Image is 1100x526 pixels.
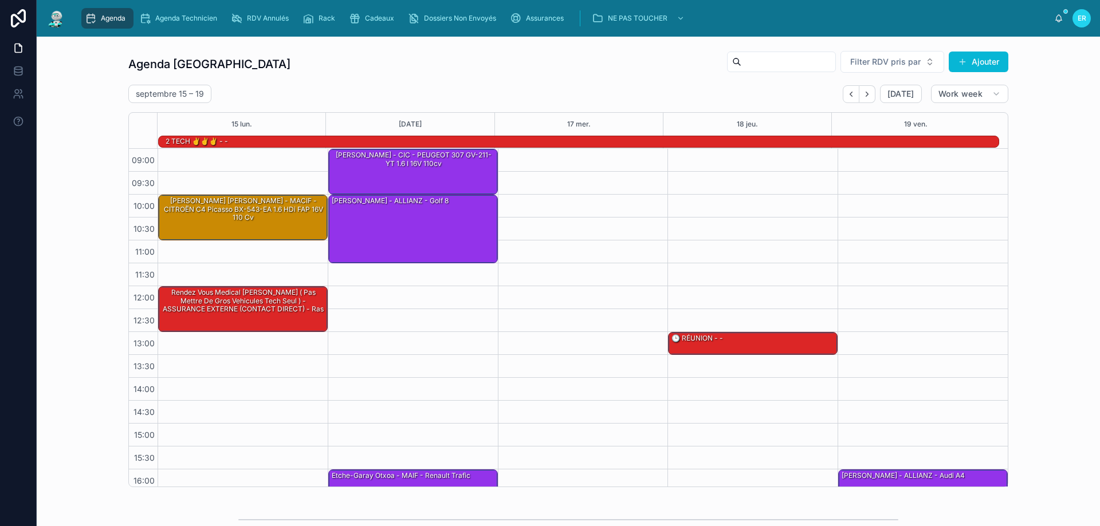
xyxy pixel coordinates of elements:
[840,470,966,481] div: [PERSON_NAME] - ALLIANZ - Audi A4
[850,56,921,68] span: Filter RDV pris par
[331,150,497,169] div: [PERSON_NAME] - CIC - PEUGEOT 307 GV-211-YT 1.6 i 16V 110cv
[840,51,944,73] button: Select Button
[329,149,497,194] div: [PERSON_NAME] - CIC - PEUGEOT 307 GV-211-YT 1.6 i 16V 110cv
[131,407,158,417] span: 14:30
[136,8,225,29] a: Agenda Technicien
[81,8,133,29] a: Agenda
[160,196,327,223] div: [PERSON_NAME] [PERSON_NAME] - MACIF - CITROËN C4 Picasso BX-543-EA 1.6 HDi FAP 16V 110 cv
[859,85,875,103] button: Next
[506,8,572,29] a: Assurances
[131,224,158,234] span: 10:30
[345,8,402,29] a: Cadeaux
[129,178,158,188] span: 09:30
[131,315,158,325] span: 12:30
[136,88,204,100] h2: septembre 15 – 19
[331,196,450,206] div: [PERSON_NAME] - ALLIANZ - Golf 8
[131,453,158,462] span: 15:30
[131,476,158,485] span: 16:00
[319,14,335,23] span: Rack
[128,56,290,72] h1: Agenda [GEOGRAPHIC_DATA]
[227,8,297,29] a: RDV Annulés
[160,287,327,314] div: rendez vous medical [PERSON_NAME] ( pas mettre de gros vehicules tech seul ) - ASSURANCE EXTERNE ...
[399,113,422,136] button: [DATE]
[46,9,66,27] img: App logo
[76,6,1054,31] div: scrollable content
[132,270,158,279] span: 11:30
[155,14,217,23] span: Agenda Technicien
[131,384,158,394] span: 14:00
[365,14,394,23] span: Cadeaux
[131,338,158,348] span: 13:00
[424,14,496,23] span: Dossiers Non Envoyés
[329,195,497,263] div: [PERSON_NAME] - ALLIANZ - Golf 8
[1078,14,1086,23] span: ER
[159,287,327,331] div: rendez vous medical [PERSON_NAME] ( pas mettre de gros vehicules tech seul ) - ASSURANCE EXTERNE ...
[938,89,983,99] span: Work week
[247,14,289,23] span: RDV Annulés
[131,292,158,302] span: 12:00
[608,14,667,23] span: NE PAS TOUCHER
[331,470,472,481] div: Etche-garay Otxoa - MAIF - Renault trafic
[131,361,158,371] span: 13:30
[670,333,724,343] div: 🕒 RÉUNION - -
[131,201,158,211] span: 10:00
[931,85,1008,103] button: Work week
[843,85,859,103] button: Back
[329,470,497,515] div: Etche-garay Otxoa - MAIF - Renault trafic
[669,333,837,354] div: 🕒 RÉUNION - -
[880,85,922,103] button: [DATE]
[164,136,229,147] div: 2 TECH ✌️✌️✌️ - -
[131,430,158,440] span: 15:00
[567,113,591,136] button: 17 mer.
[231,113,252,136] button: 15 lun.
[949,52,1008,72] button: Ajouter
[129,155,158,165] span: 09:00
[404,8,504,29] a: Dossiers Non Envoyés
[159,195,327,240] div: [PERSON_NAME] [PERSON_NAME] - MACIF - CITROËN C4 Picasso BX-543-EA 1.6 HDi FAP 16V 110 cv
[737,113,758,136] button: 18 jeu.
[588,8,690,29] a: NE PAS TOUCHER
[887,89,914,99] span: [DATE]
[526,14,564,23] span: Assurances
[132,247,158,256] span: 11:00
[101,14,125,23] span: Agenda
[299,8,343,29] a: Rack
[904,113,928,136] button: 19 ven.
